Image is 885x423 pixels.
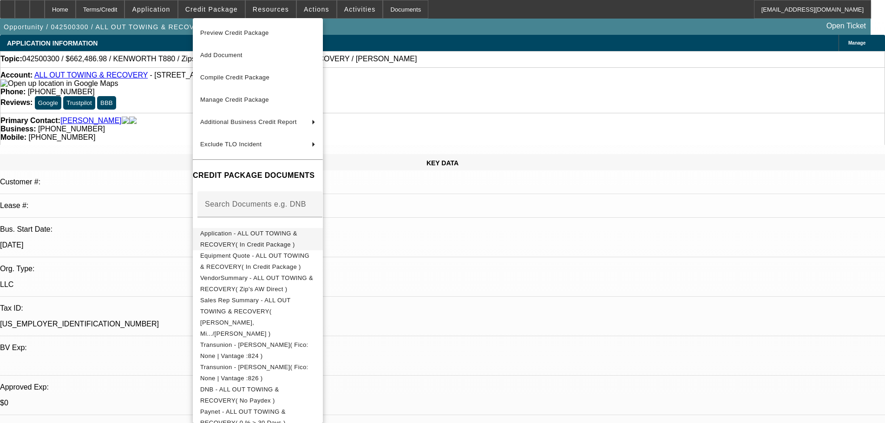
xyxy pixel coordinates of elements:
[200,364,308,382] span: Transunion - [PERSON_NAME]( Fico: None | Vantage :826 )
[193,273,323,295] button: VendorSummary - ALL OUT TOWING & RECOVERY( Zip's AW Direct )
[193,339,323,362] button: Transunion - Gutierrez, Jose( Fico: None | Vantage :824 )
[200,118,297,125] span: Additional Business Credit Report
[200,274,313,293] span: VendorSummary - ALL OUT TOWING & RECOVERY( Zip's AW Direct )
[200,74,269,81] span: Compile Credit Package
[200,141,262,148] span: Exclude TLO Incident
[193,295,323,339] button: Sales Rep Summary - ALL OUT TOWING & RECOVERY( Culligan, Mi.../Zallik, Asher )
[200,29,269,36] span: Preview Credit Package
[200,96,269,103] span: Manage Credit Package
[193,384,323,406] button: DNB - ALL OUT TOWING & RECOVERY( No Paydex )
[193,170,323,181] h4: CREDIT PACKAGE DOCUMENTS
[200,297,290,337] span: Sales Rep Summary - ALL OUT TOWING & RECOVERY( [PERSON_NAME], Mi.../[PERSON_NAME] )
[200,52,243,59] span: Add Document
[200,252,309,270] span: Equipment Quote - ALL OUT TOWING & RECOVERY( In Credit Package )
[205,200,306,208] mat-label: Search Documents e.g. DNB
[200,386,279,404] span: DNB - ALL OUT TOWING & RECOVERY( No Paydex )
[193,362,323,384] button: Transunion - Gutierrez, Gladys( Fico: None | Vantage :826 )
[200,230,297,248] span: Application - ALL OUT TOWING & RECOVERY( In Credit Package )
[200,341,308,359] span: Transunion - [PERSON_NAME]( Fico: None | Vantage :824 )
[193,250,323,273] button: Equipment Quote - ALL OUT TOWING & RECOVERY( In Credit Package )
[193,228,323,250] button: Application - ALL OUT TOWING & RECOVERY( In Credit Package )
